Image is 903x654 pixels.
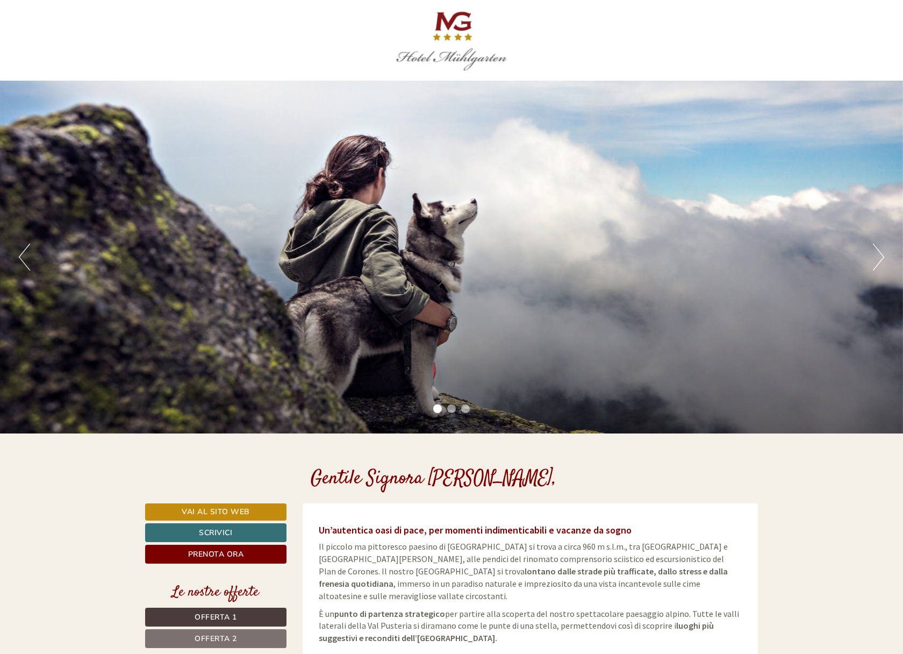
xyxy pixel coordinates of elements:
a: Scrivici [145,523,286,542]
button: Previous [19,244,30,271]
span: Offerta 2 [195,634,237,644]
span: Un’autentica oasi di pace, per momenti indimenticabili e vacanze da sogno [319,524,632,536]
strong: lontano dalle strade più trafficate, dallo stress e dalla frenesia quotidiana [319,566,728,589]
span: Offerta 1 [195,612,237,622]
a: Vai al sito web [145,503,286,521]
div: Le nostre offerte [145,582,286,602]
span: È un per partire alla scoperta del nostro spettacolare paesaggio alpino. Tutte le valli laterali ... [319,608,739,644]
a: Prenota ora [145,545,286,564]
strong: punto di partenza strategico [334,608,445,619]
span: Il piccolo ma pittoresco paesino di [GEOGRAPHIC_DATA] si trova a circa 960 m s.l.m., tra [GEOGRAP... [319,541,728,601]
button: Next [873,244,884,271]
h1: Gentile Signora [PERSON_NAME], [311,468,556,490]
